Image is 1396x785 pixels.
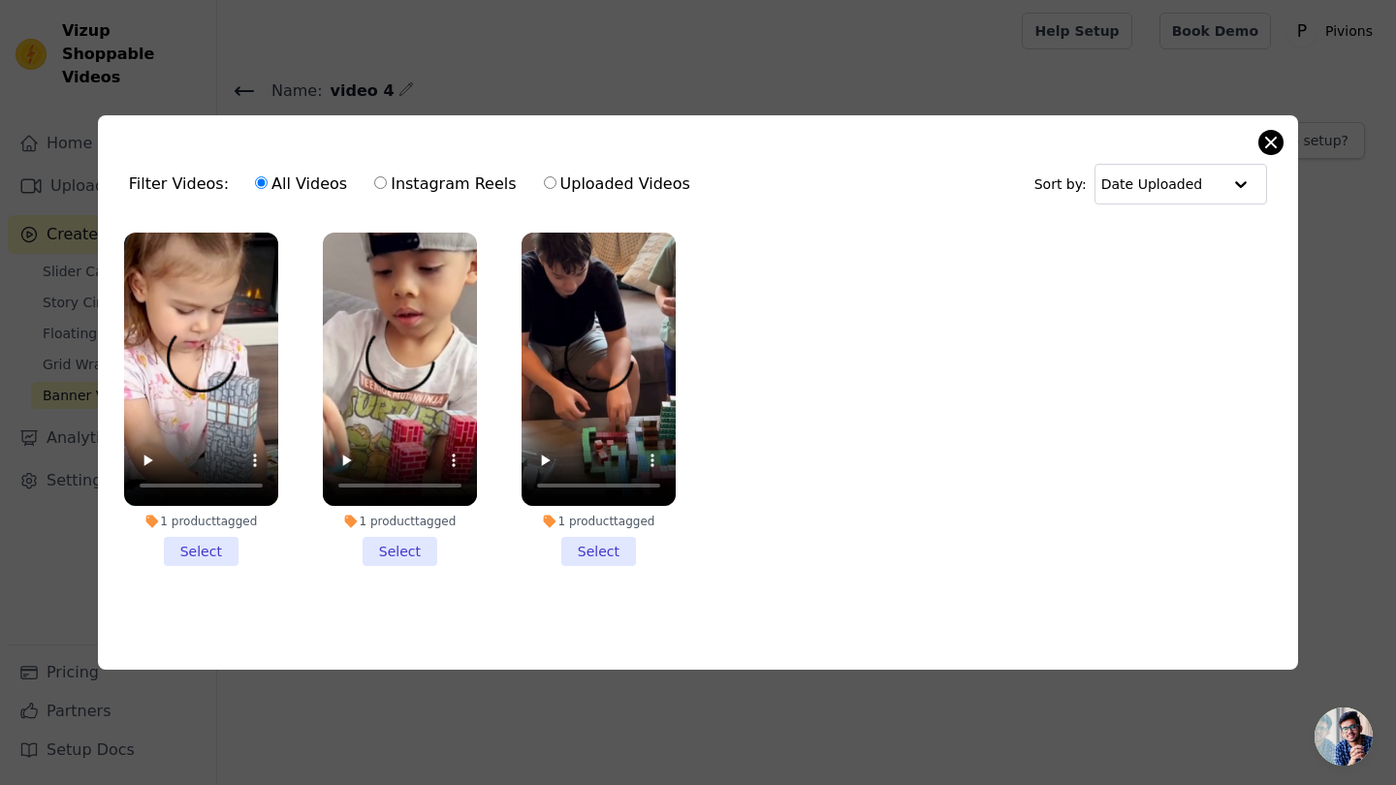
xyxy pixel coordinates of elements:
[1315,707,1373,766] div: Aprire la chat
[373,172,517,197] label: Instagram Reels
[323,514,477,529] div: 1 product tagged
[522,514,676,529] div: 1 product tagged
[254,172,348,197] label: All Videos
[129,162,701,206] div: Filter Videos:
[1034,164,1268,204] div: Sort by:
[1259,131,1283,154] button: Close modal
[543,172,691,197] label: Uploaded Videos
[124,514,278,529] div: 1 product tagged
